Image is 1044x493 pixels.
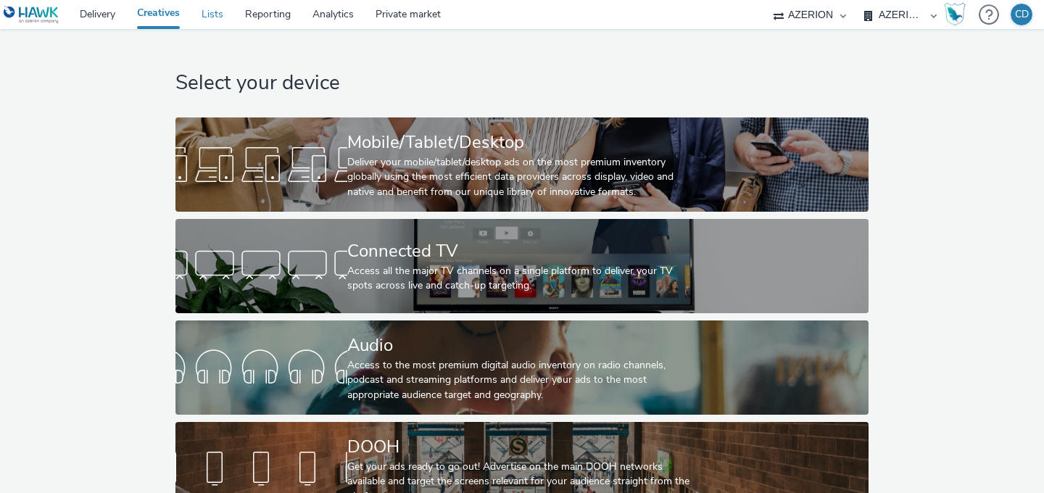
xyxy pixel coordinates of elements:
a: Hawk Academy [944,3,971,26]
div: Mobile/Tablet/Desktop [347,130,691,155]
div: DOOH [347,434,691,460]
a: Connected TVAccess all the major TV channels on a single platform to deliver your TV spots across... [175,219,868,313]
div: CD [1015,4,1029,25]
div: Access to the most premium digital audio inventory on radio channels, podcast and streaming platf... [347,358,691,402]
h1: Select your device [175,70,868,97]
a: AudioAccess to the most premium digital audio inventory on radio channels, podcast and streaming ... [175,320,868,415]
a: Mobile/Tablet/DesktopDeliver your mobile/tablet/desktop ads on the most premium inventory globall... [175,117,868,212]
div: Connected TV [347,239,691,264]
div: Audio [347,333,691,358]
div: Access all the major TV channels on a single platform to deliver your TV spots across live and ca... [347,264,691,294]
div: Deliver your mobile/tablet/desktop ads on the most premium inventory globally using the most effi... [347,155,691,199]
img: undefined Logo [4,6,59,24]
img: Hawk Academy [944,3,966,26]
